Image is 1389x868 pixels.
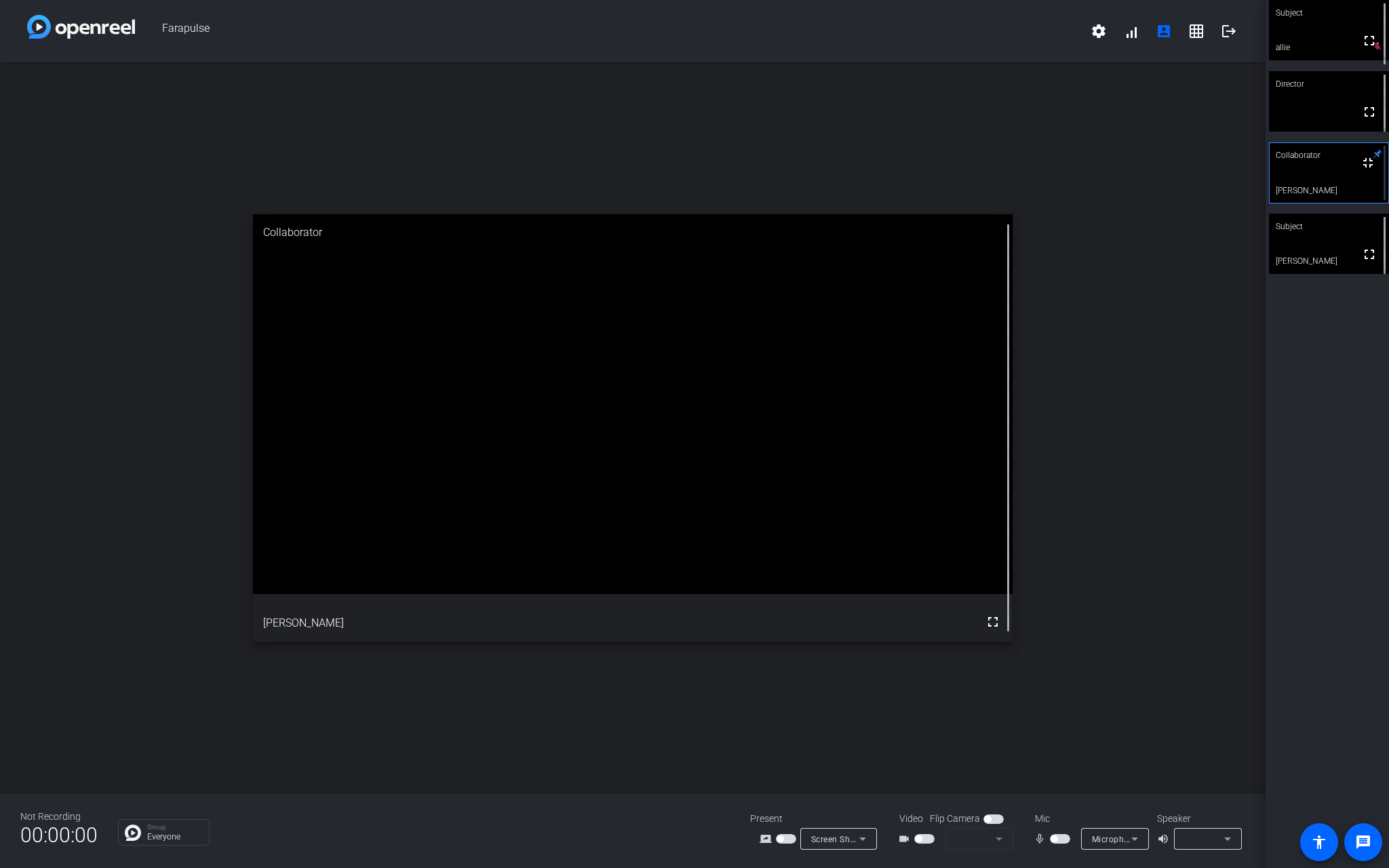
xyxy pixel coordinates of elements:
span: Screen Sharing [811,833,871,844]
div: Mic [1021,812,1157,826]
span: 00:00:00 [20,818,98,852]
div: Collaborator [253,214,1013,251]
p: Everyone [147,833,202,841]
mat-icon: mic_none [1034,831,1050,847]
button: signal_cellular_alt [1115,15,1148,47]
mat-icon: accessibility [1311,834,1327,850]
mat-icon: fullscreen [985,614,1001,630]
div: Not Recording [20,810,98,824]
mat-icon: fullscreen [1361,33,1377,49]
mat-icon: logout [1221,23,1237,39]
p: Group [147,824,202,831]
mat-icon: screen_share_outline [760,831,776,847]
mat-icon: fullscreen_exit [1360,155,1376,171]
mat-icon: settings [1091,23,1107,39]
mat-icon: fullscreen [1361,246,1377,262]
div: Director [1269,71,1389,97]
mat-icon: grid_on [1188,23,1205,39]
img: white-gradient.svg [27,15,135,39]
div: Present [750,812,886,826]
span: Video [899,812,923,826]
mat-icon: message [1355,834,1371,850]
mat-icon: videocam_outline [898,831,914,847]
span: Farapulse [135,15,1082,47]
div: Subject [1269,214,1389,239]
mat-icon: volume_up [1157,831,1173,847]
img: Chat Icon [125,825,141,841]
mat-icon: account_box [1156,23,1172,39]
div: Speaker [1157,812,1238,826]
div: Collaborator [1269,142,1389,168]
mat-icon: fullscreen [1361,104,1377,120]
span: Flip Camera [930,812,980,826]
